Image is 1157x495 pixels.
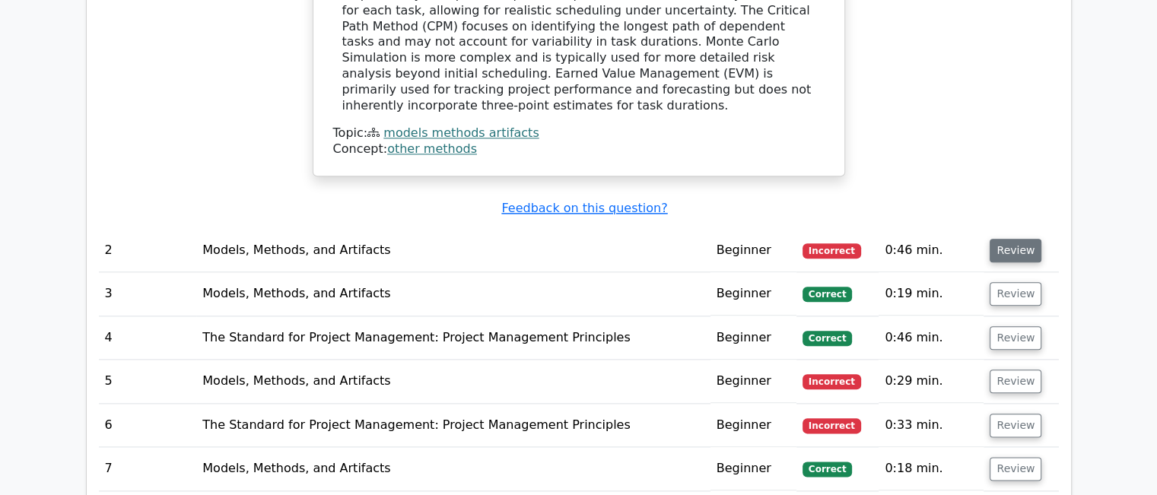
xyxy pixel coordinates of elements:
td: Beginner [710,447,796,490]
td: 0:33 min. [879,404,984,447]
td: 0:46 min. [879,229,984,272]
td: Beginner [710,229,796,272]
a: Feedback on this question? [501,201,667,215]
td: 6 [99,404,197,447]
td: 5 [99,360,197,403]
td: 7 [99,447,197,490]
button: Review [990,414,1041,437]
span: Correct [803,462,852,477]
button: Review [990,457,1041,481]
td: The Standard for Project Management: Project Management Principles [196,316,710,360]
td: Models, Methods, and Artifacts [196,272,710,316]
button: Review [990,282,1041,306]
td: 4 [99,316,197,360]
div: Concept: [333,141,825,157]
td: 0:46 min. [879,316,984,360]
td: Beginner [710,404,796,447]
td: Models, Methods, and Artifacts [196,229,710,272]
span: Correct [803,287,852,302]
td: Beginner [710,272,796,316]
td: 2 [99,229,197,272]
button: Review [990,239,1041,262]
td: Models, Methods, and Artifacts [196,360,710,403]
button: Review [990,370,1041,393]
span: Incorrect [803,243,861,259]
span: Incorrect [803,418,861,433]
td: 3 [99,272,197,316]
td: The Standard for Project Management: Project Management Principles [196,404,710,447]
a: other methods [387,141,477,156]
td: Beginner [710,360,796,403]
span: Correct [803,331,852,346]
td: Models, Methods, and Artifacts [196,447,710,490]
div: Topic: [333,125,825,141]
button: Review [990,326,1041,350]
td: 0:29 min. [879,360,984,403]
a: models methods artifacts [383,125,539,140]
td: 0:19 min. [879,272,984,316]
td: 0:18 min. [879,447,984,490]
span: Incorrect [803,374,861,389]
td: Beginner [710,316,796,360]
